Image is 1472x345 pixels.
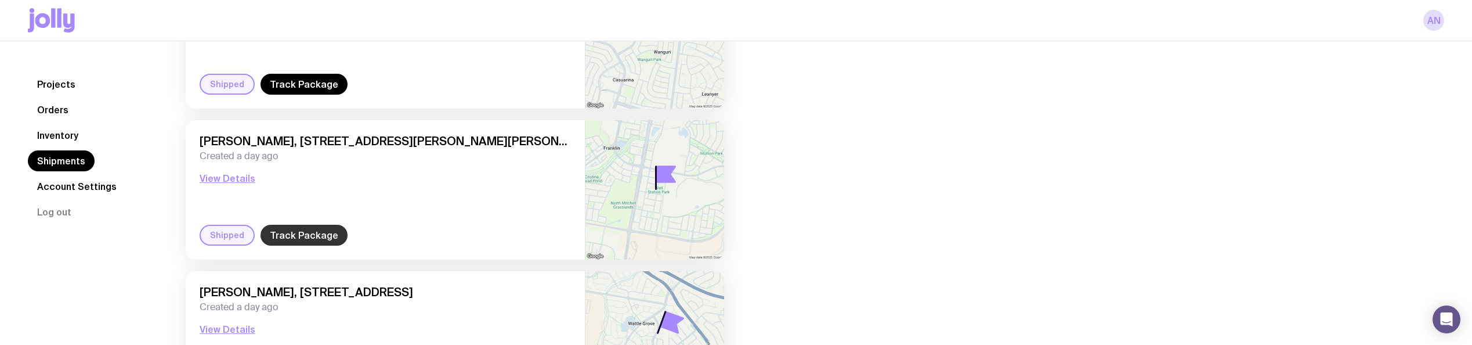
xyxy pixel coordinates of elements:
a: Inventory [28,125,88,146]
div: Open Intercom Messenger [1433,306,1460,333]
span: Created a day ago [200,301,571,313]
img: staticmap [585,120,724,260]
span: [PERSON_NAME], [STREET_ADDRESS] [200,285,571,299]
a: AN [1423,10,1444,31]
button: Log out [28,202,81,222]
div: Shipped [200,225,255,246]
span: [PERSON_NAME], [STREET_ADDRESS][PERSON_NAME][PERSON_NAME] [200,134,571,148]
a: Projects [28,74,85,95]
button: View Details [200,171,255,185]
a: Track Package [261,74,348,95]
a: Orders [28,99,78,120]
a: Track Package [261,225,348,246]
button: View Details [200,322,255,336]
a: Shipments [28,150,95,171]
span: Created a day ago [200,150,571,162]
a: Account Settings [28,176,126,197]
div: Shipped [200,74,255,95]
